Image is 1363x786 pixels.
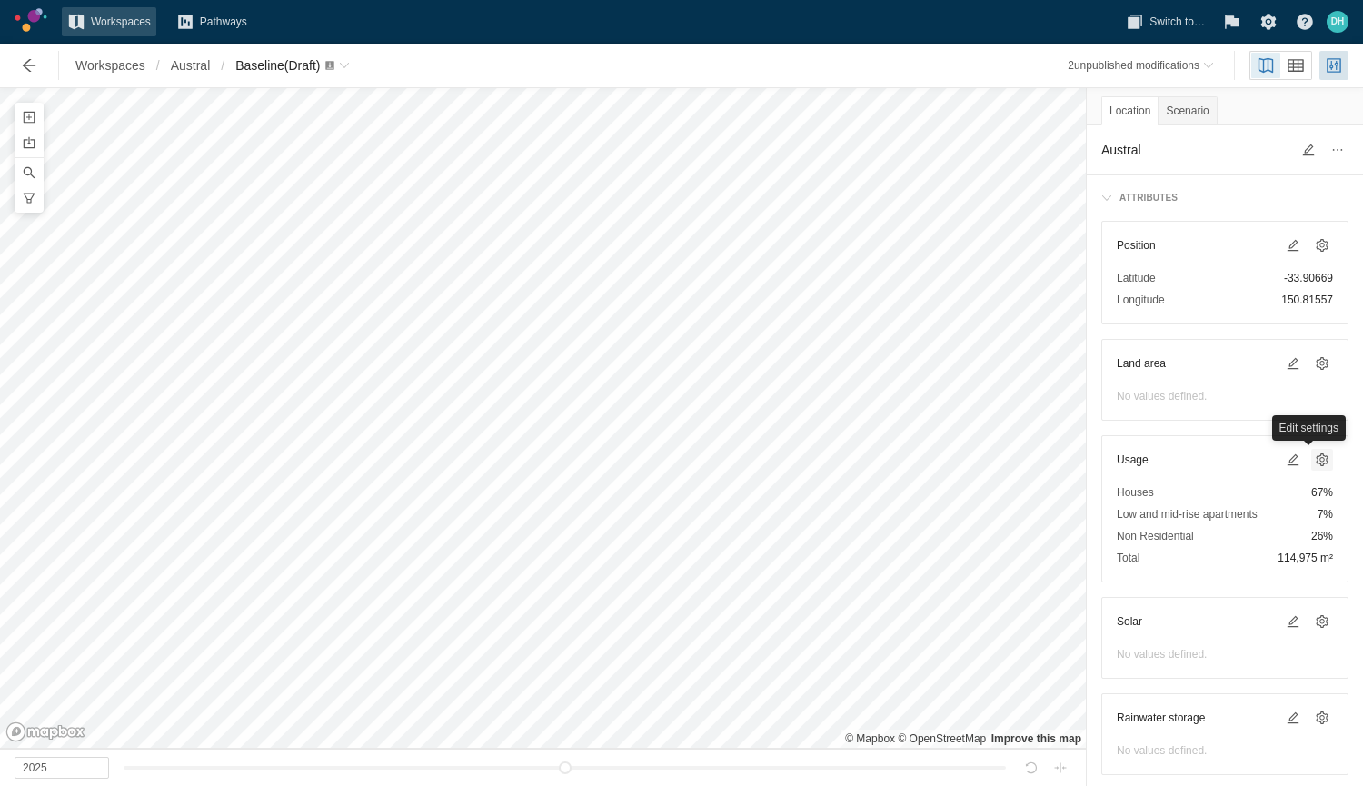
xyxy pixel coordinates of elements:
span: / [215,51,230,80]
a: Map feedback [991,732,1081,745]
div: Attributes [1094,183,1356,214]
a: Grid view (Ctrl+Shift+2) [1281,53,1310,78]
span: No values defined. [1117,648,1207,661]
span: 150.81557 [1281,291,1333,309]
h3: Land area [1117,354,1166,373]
span: 7% [1318,505,1333,523]
a: Austral [165,51,216,80]
span: Pathways [200,13,247,31]
span: 114,975 m² [1278,549,1333,567]
span: Latitude [1117,269,1156,287]
span: Non Residential [1117,527,1194,545]
span: Longitude [1117,291,1165,309]
span: No values defined. [1117,744,1207,757]
h3: Position [1117,236,1156,254]
button: Switch to… [1120,7,1210,36]
span: Low and mid-rise apartments [1117,505,1258,523]
span: -33.90669 [1284,269,1333,287]
a: Mapbox logo [5,721,85,742]
nav: Breadcrumb [70,51,355,80]
div: DH [1327,11,1348,33]
h3: Rainwater storage [1117,709,1205,727]
button: 2unpublished modifications [1062,51,1219,80]
button: Map view (Ctrl+Shift+1) [1251,53,1280,78]
span: 26% [1311,527,1333,545]
span: Switch to… [1149,13,1205,31]
a: Pathways [171,7,253,36]
a: Workspaces [70,51,151,80]
span: / [151,51,165,80]
div: 2 unpublished modification s [1068,56,1199,75]
span: Houses [1117,483,1154,502]
span: Total [1117,549,1139,567]
button: Baseline(Draft) [230,51,354,80]
div: Edit settings [1272,415,1346,441]
span: Workspaces [75,56,145,75]
div: Attributes [1112,190,1178,206]
span: Baseline (Draft) [235,58,320,73]
span: No values defined. [1117,390,1207,403]
span: 67% [1311,483,1333,502]
div: Location [1101,96,1159,125]
a: Mapbox [845,732,895,745]
div: Scenario [1158,96,1217,125]
h3: Solar [1117,612,1142,631]
span: Austral [171,56,211,75]
a: Workspaces [62,7,156,36]
span: Workspaces [91,13,151,31]
a: OpenStreetMap [898,732,986,745]
textarea: Austral [1101,139,1290,161]
h3: Usage [1117,451,1149,469]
